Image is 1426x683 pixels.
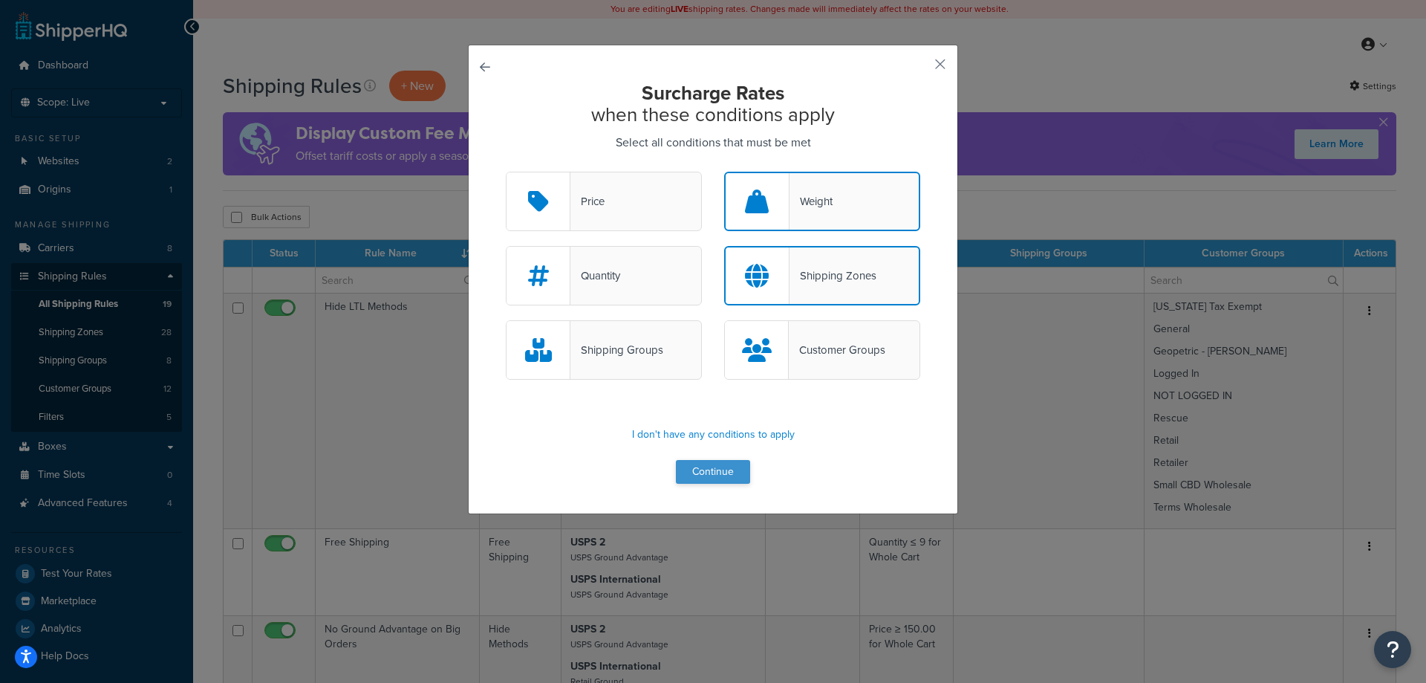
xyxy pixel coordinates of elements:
div: Customer Groups [789,340,885,360]
div: Quantity [570,265,620,286]
button: Open Resource Center [1374,631,1411,668]
strong: Surcharge Rates [642,79,784,107]
div: Price [570,191,605,212]
div: Weight [789,191,833,212]
p: I don't have any conditions to apply [506,424,920,445]
button: Continue [676,460,750,484]
p: Select all conditions that must be met [506,132,920,153]
div: Shipping Zones [789,265,876,286]
h2: when these conditions apply [506,82,920,125]
div: Shipping Groups [570,340,663,360]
